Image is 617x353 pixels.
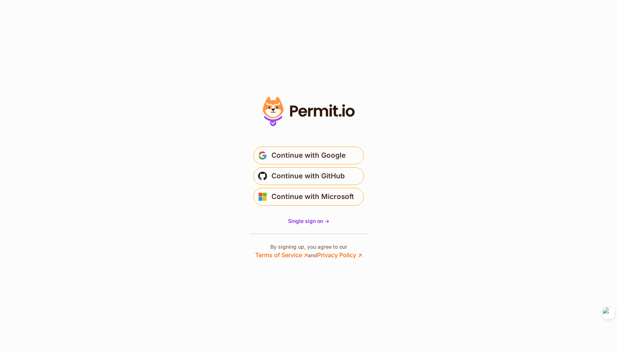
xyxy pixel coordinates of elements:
[271,150,346,161] span: Continue with Google
[288,217,329,225] a: Single sign on ->
[253,188,364,206] button: Continue with Microsoft
[317,251,362,259] a: Privacy Policy ↗
[271,170,345,182] span: Continue with GitHub
[271,191,354,203] span: Continue with Microsoft
[253,167,364,185] button: Continue with GitHub
[288,218,329,224] span: Single sign on ->
[255,243,362,259] p: By signing up, you agree to our and
[255,251,308,259] a: Terms of Service ↗
[253,147,364,164] button: Continue with Google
